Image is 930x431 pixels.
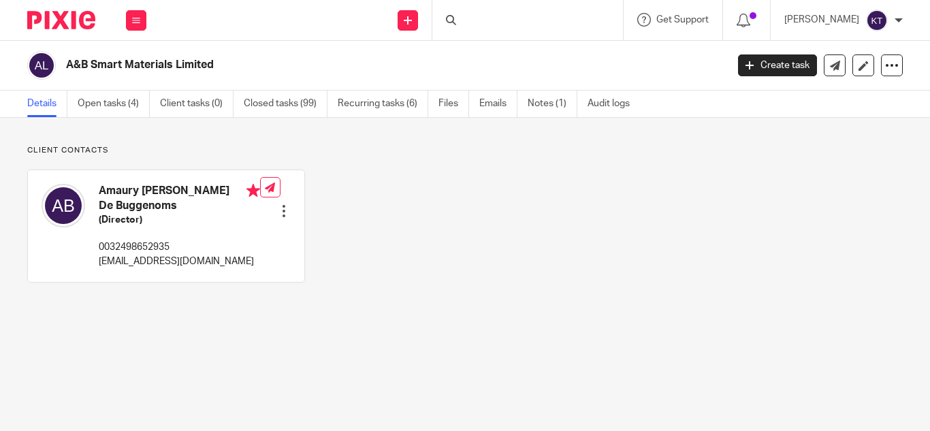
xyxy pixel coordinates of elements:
[338,91,428,117] a: Recurring tasks (6)
[42,184,85,227] img: svg%3E
[99,184,260,213] h4: Amaury [PERSON_NAME] De Buggenoms
[784,13,859,27] p: [PERSON_NAME]
[27,91,67,117] a: Details
[78,91,150,117] a: Open tasks (4)
[852,54,874,76] a: Edit client
[244,91,327,117] a: Closed tasks (99)
[738,54,817,76] a: Create task
[588,91,640,117] a: Audit logs
[27,11,95,29] img: Pixie
[99,240,260,254] p: 0032498652935
[160,91,234,117] a: Client tasks (0)
[824,54,846,76] a: Send new email
[866,10,888,31] img: svg%3E
[479,91,517,117] a: Emails
[66,58,588,72] h2: A&B Smart Materials Limited
[246,184,260,197] i: Primary
[99,213,260,227] h5: (Director)
[528,91,577,117] a: Notes (1)
[27,145,305,156] p: Client contacts
[438,91,469,117] a: Files
[27,51,56,80] img: svg%3E
[656,15,709,25] span: Get Support
[99,255,260,268] p: [EMAIL_ADDRESS][DOMAIN_NAME]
